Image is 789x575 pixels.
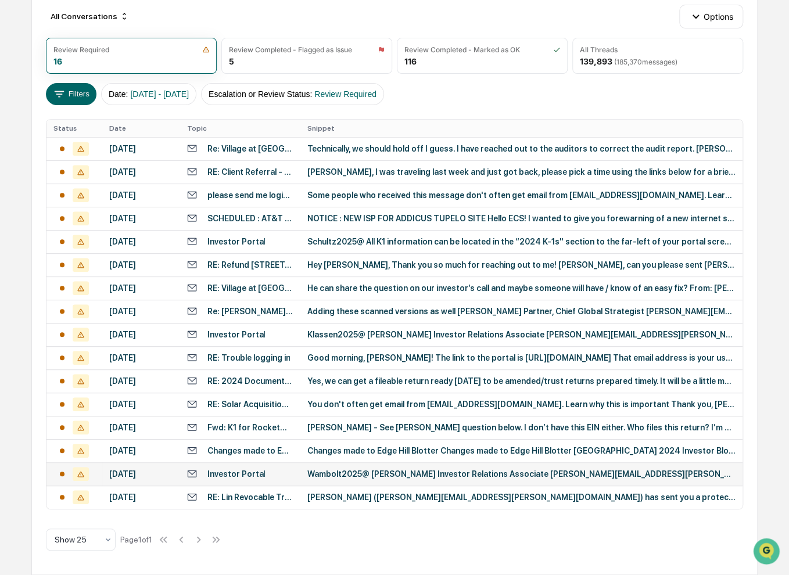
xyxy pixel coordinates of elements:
[614,57,677,66] span: ( 185,370 messages)
[24,88,45,109] img: 8933085812038_c878075ebb4cc5468115_72.jpg
[207,423,293,432] div: Fwd: K1 for Rocketman
[300,120,742,137] th: Snippet
[101,83,196,105] button: Date:[DATE] - [DATE]
[12,146,30,165] img: Jack Rasmussen
[229,56,234,66] div: 5
[307,400,735,409] div: You don't often get email from [EMAIL_ADDRESS][DOMAIN_NAME]. Learn why this is important Thank yo...
[307,260,735,269] div: Hey [PERSON_NAME], Thank you so much for reaching out to me! [PERSON_NAME], can you please sent [...
[80,232,149,253] a: 🗄️Attestations
[679,5,743,28] button: Options
[207,307,293,316] div: Re: [PERSON_NAME] American Forerunner Annuity Contract # 4400385783
[7,254,78,275] a: 🔎Data Lookup
[207,214,293,223] div: SCHEDULED : AT&T New Fiber Order - [STREET_ADDRESS] ([PERSON_NAME] - AT&T)
[23,237,75,249] span: Preclearance
[109,493,173,502] div: [DATE]
[103,157,127,167] span: [DATE]
[307,353,735,362] div: Good morning, [PERSON_NAME]! The link to the portal is [URL][DOMAIN_NAME] That email address is y...
[120,535,152,544] div: Page 1 of 1
[23,189,33,199] img: 1746055101610-c473b297-6a78-478c-a979-82029cc54cd1
[103,189,127,198] span: [DATE]
[46,83,96,105] button: Filters
[109,469,173,479] div: [DATE]
[180,126,211,140] button: See all
[109,237,173,246] div: [DATE]
[23,259,73,271] span: Data Lookup
[307,237,735,246] div: Schultz2025@ All K1 information can be located in the “2024 K-1s" section to the far-left of your...
[109,214,173,223] div: [DATE]
[109,307,173,316] div: [DATE]
[23,158,33,167] img: 1746055101610-c473b297-6a78-478c-a979-82029cc54cd1
[207,330,265,339] div: Investor Portal
[207,144,293,153] div: Re: Village at [GEOGRAPHIC_DATA][PERSON_NAME] (FKA Old 4th [PERSON_NAME]) - Venture ML, LLC Contr...
[201,83,384,105] button: Escalation or Review Status:Review Required
[109,423,173,432] div: [DATE]
[307,191,735,200] div: Some people who received this message don't often get email from [EMAIL_ADDRESS][DOMAIN_NAME]. Le...
[46,120,102,137] th: Status
[580,45,618,54] div: All Threads
[36,189,94,198] span: [PERSON_NAME]
[207,167,293,177] div: RE: Client Referral - Trust Drafting
[36,157,94,167] span: [PERSON_NAME]
[12,260,21,269] div: 🔎
[307,469,735,479] div: Wambolt2025@ [PERSON_NAME] Investor Relations Associate [PERSON_NAME][EMAIL_ADDRESS][PERSON_NAME]...
[102,120,180,137] th: Date
[207,469,265,479] div: Investor Portal
[12,128,78,138] div: Past conversations
[7,232,80,253] a: 🖐️Preclearance
[307,446,735,455] div: Changes made to Edge Hill Blotter Changes made to Edge Hill Blotter [GEOGRAPHIC_DATA] 2024 Invest...
[12,178,30,196] img: Jack Rasmussen
[96,189,101,198] span: •
[109,446,173,455] div: [DATE]
[307,144,735,153] div: Technically, we should hold off I guess. I have reached out to the auditors to correct the audit ...
[52,100,160,109] div: We're available if you need us!
[109,400,173,409] div: [DATE]
[307,330,735,339] div: Klassen2025@ [PERSON_NAME] Investor Relations Associate [PERSON_NAME][EMAIL_ADDRESS][PERSON_NAME]...
[202,46,210,53] img: icon
[207,446,293,455] div: Changes made to Edge Hill Blotter
[207,493,293,502] div: RE: Lin Revocable Trust
[207,283,293,293] div: RE: Village at [GEOGRAPHIC_DATA][PERSON_NAME] (FKA Old 4th [PERSON_NAME]) - Venture ML, LLC Contr...
[207,353,290,362] div: RE: Trouble logging in
[12,238,21,247] div: 🖐️
[84,238,94,247] div: 🗄️
[109,144,173,153] div: [DATE]
[46,7,134,26] div: All Conversations
[12,88,33,109] img: 1746055101610-c473b297-6a78-478c-a979-82029cc54cd1
[314,89,376,99] span: Review Required
[307,214,735,223] div: NOTICE : NEW ISP FOR ADDICUS TUPELO SITE Hello ECS! I wanted to give you forewarning of a new int...
[116,287,141,296] span: Pylon
[198,92,211,106] button: Start new chat
[307,307,735,316] div: Adding these scanned versions as well [PERSON_NAME] Partner, Chief Global Strategist [PERSON_NAME...
[109,376,173,386] div: [DATE]
[307,376,735,386] div: Yes, we can get a fileable return ready [DATE] to be amended/trust returns prepared timely. It wi...
[109,353,173,362] div: [DATE]
[307,283,735,293] div: He can share the question on our investor’s call and maybe someone will have / know of an easy fi...
[109,330,173,339] div: [DATE]
[207,191,293,200] div: please send me login info for my k-1. Thanks
[207,376,293,386] div: RE: 2024 Documents - Midsouth
[96,237,144,249] span: Attestations
[378,46,385,53] img: icon
[207,260,293,269] div: RE: Refund [STREET_ADDRESS][PERSON_NAME]
[53,56,62,66] div: 16
[553,46,560,53] img: icon
[752,537,783,568] iframe: Open customer support
[53,45,109,54] div: Review Required
[109,283,173,293] div: [DATE]
[307,423,735,432] div: [PERSON_NAME] - See [PERSON_NAME] question below. I don’t have this EIN either. Who files this re...
[307,493,735,502] div: [PERSON_NAME] ([PERSON_NAME][EMAIL_ADDRESS][PERSON_NAME][DOMAIN_NAME]) has sent you a protected m...
[580,56,677,66] div: 139,893
[404,45,520,54] div: Review Completed - Marked as OK
[96,157,101,167] span: •
[207,237,265,246] div: Investor Portal
[130,89,189,99] span: [DATE] - [DATE]
[207,400,293,409] div: RE: Solar Acquisition 2023 II, LLC
[229,45,352,54] div: Review Completed - Flagged as Issue
[180,120,300,137] th: Topic
[109,191,173,200] div: [DATE]
[109,167,173,177] div: [DATE]
[307,167,735,177] div: [PERSON_NAME], I was traveling last week and just got back, please pick a time using the links be...
[109,260,173,269] div: [DATE]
